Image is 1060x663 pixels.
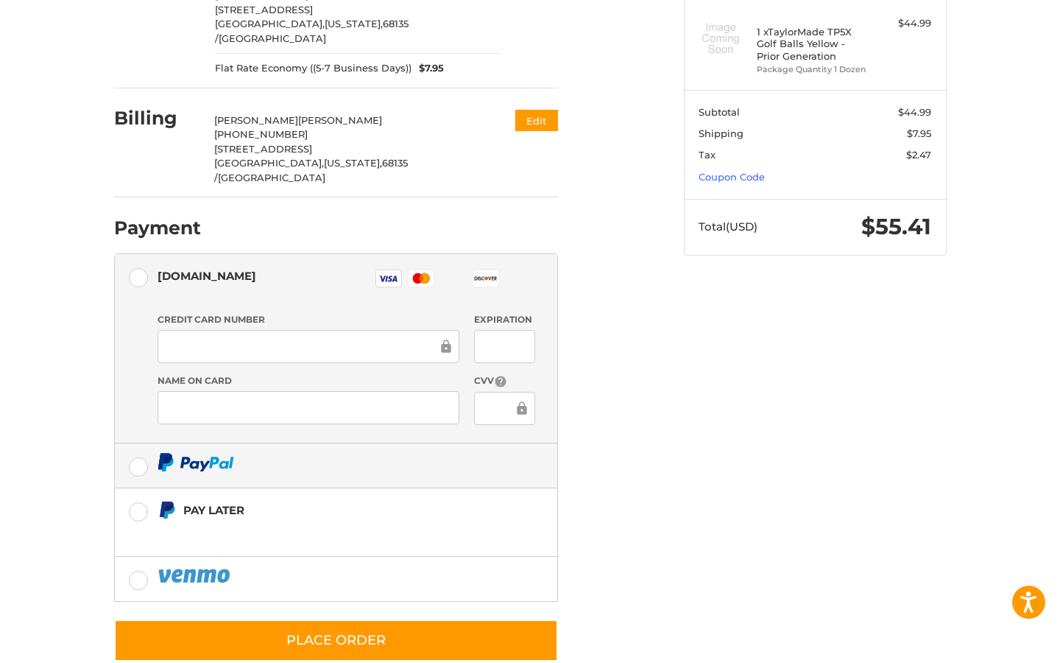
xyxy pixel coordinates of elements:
[215,18,325,29] span: [GEOGRAPHIC_DATA],
[474,374,535,388] label: CVV
[411,61,444,76] span: $7.95
[214,157,324,169] span: [GEOGRAPHIC_DATA],
[474,313,535,326] label: Expiration
[158,526,465,539] iframe: PayPal Message 1
[215,61,411,76] span: Flat Rate Economy ((5-7 Business Days))
[219,32,326,44] span: [GEOGRAPHIC_DATA]
[298,114,382,126] span: [PERSON_NAME]
[699,171,765,183] a: Coupon Code
[158,374,459,387] label: Name on Card
[757,63,869,76] li: Package Quantity 1 Dozen
[218,172,325,183] span: [GEOGRAPHIC_DATA]
[114,107,200,130] h2: Billing
[324,157,382,169] span: [US_STATE],
[906,149,931,161] span: $2.47
[907,127,931,139] span: $7.95
[158,501,176,519] img: Pay Later icon
[214,157,408,183] span: 68135 /
[214,128,308,140] span: [PHONE_NUMBER]
[699,149,715,161] span: Tax
[757,26,869,62] h4: 1 x TaylorMade TP5X Golf Balls Yellow - Prior Generation
[898,106,931,118] span: $44.99
[861,213,931,240] span: $55.41
[214,143,312,155] span: [STREET_ADDRESS]
[873,16,931,31] div: $44.99
[699,106,740,118] span: Subtotal
[215,18,409,44] span: 68135 /
[158,264,256,288] div: [DOMAIN_NAME]
[158,566,233,585] img: PayPal icon
[158,313,459,326] label: Credit Card Number
[939,623,1060,663] iframe: Google Customer Reviews
[515,110,558,131] button: Edit
[215,4,313,15] span: [STREET_ADDRESS]
[158,453,234,471] img: PayPal icon
[214,114,298,126] span: [PERSON_NAME]
[114,217,201,239] h2: Payment
[325,18,383,29] span: [US_STATE],
[699,127,743,139] span: Shipping
[114,620,558,662] button: Place Order
[183,498,465,522] div: Pay Later
[699,220,757,234] span: Total (USD)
